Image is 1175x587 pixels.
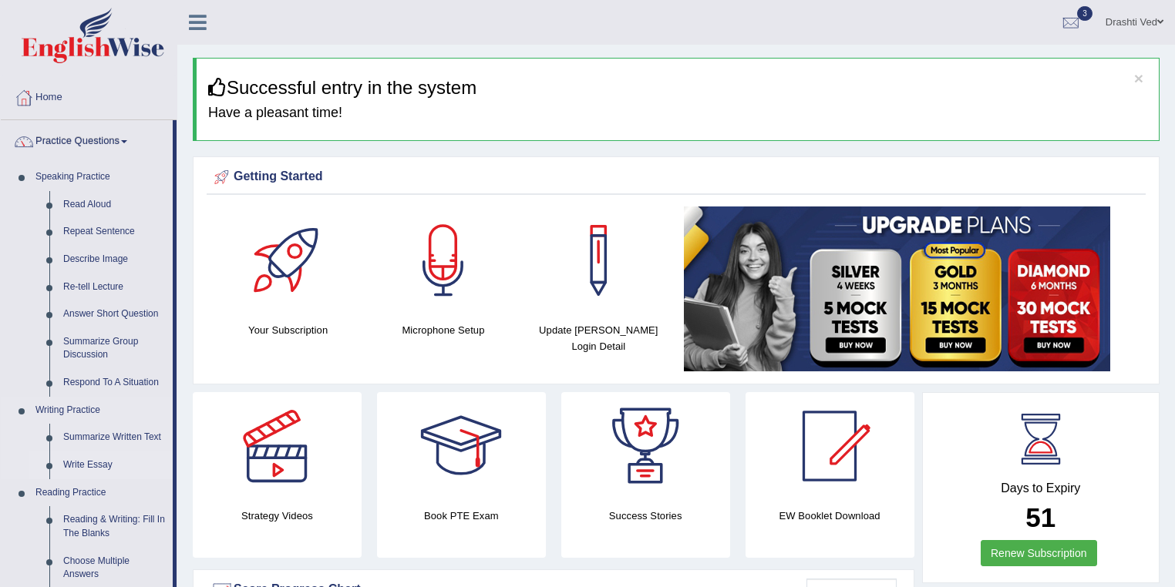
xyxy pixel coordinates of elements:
a: Describe Image [56,246,173,273]
h4: Your Subscription [218,322,358,338]
a: Re-tell Lecture [56,273,173,301]
a: Reading Practice [29,479,173,507]
h4: Book PTE Exam [377,508,546,524]
a: Respond To A Situation [56,369,173,397]
a: Writing Practice [29,397,173,424]
h4: Update [PERSON_NAME] Login Detail [529,322,668,354]
h4: Success Stories [561,508,730,524]
h4: EW Booklet Download [746,508,914,524]
img: small5.jpg [684,206,1110,371]
button: × [1134,70,1143,86]
a: Reading & Writing: Fill In The Blanks [56,506,173,547]
a: Read Aloud [56,191,173,219]
a: Speaking Practice [29,163,173,191]
h4: Days to Expiry [940,481,1143,495]
a: Answer Short Question [56,300,173,328]
a: Practice Questions [1,120,173,159]
h4: Microphone Setup [373,322,513,338]
a: Renew Subscription [981,540,1097,566]
a: Write Essay [56,451,173,479]
a: Repeat Sentence [56,218,173,246]
span: 3 [1077,6,1093,21]
h4: Have a pleasant time! [208,106,1147,121]
a: Summarize Written Text [56,424,173,451]
a: Summarize Group Discussion [56,328,173,369]
div: Getting Started [210,166,1142,189]
a: Home [1,76,177,115]
b: 51 [1025,502,1055,532]
h3: Successful entry in the system [208,78,1147,98]
h4: Strategy Videos [193,508,362,524]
